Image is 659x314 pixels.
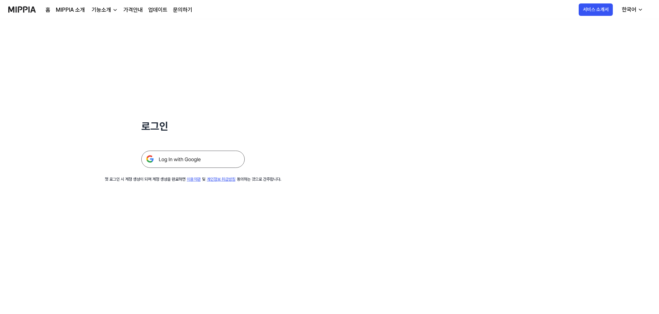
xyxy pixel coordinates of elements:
a: 개인정보 취급방침 [207,177,235,182]
div: 기능소개 [90,6,112,14]
img: 구글 로그인 버튼 [141,151,245,168]
div: 한국어 [620,6,638,14]
a: 업데이트 [148,6,168,14]
a: 문의하기 [173,6,192,14]
a: 홈 [45,6,50,14]
a: 이용약관 [187,177,201,182]
button: 한국어 [616,3,647,17]
div: 첫 로그인 시 계정 생성이 되며 계정 생성을 완료하면 및 동의하는 것으로 간주합니다. [105,176,281,182]
h1: 로그인 [141,119,245,134]
button: 서비스 소개서 [579,3,613,16]
button: 기능소개 [90,6,118,14]
a: 가격안내 [123,6,143,14]
img: down [112,7,118,13]
a: MIPPIA 소개 [56,6,85,14]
